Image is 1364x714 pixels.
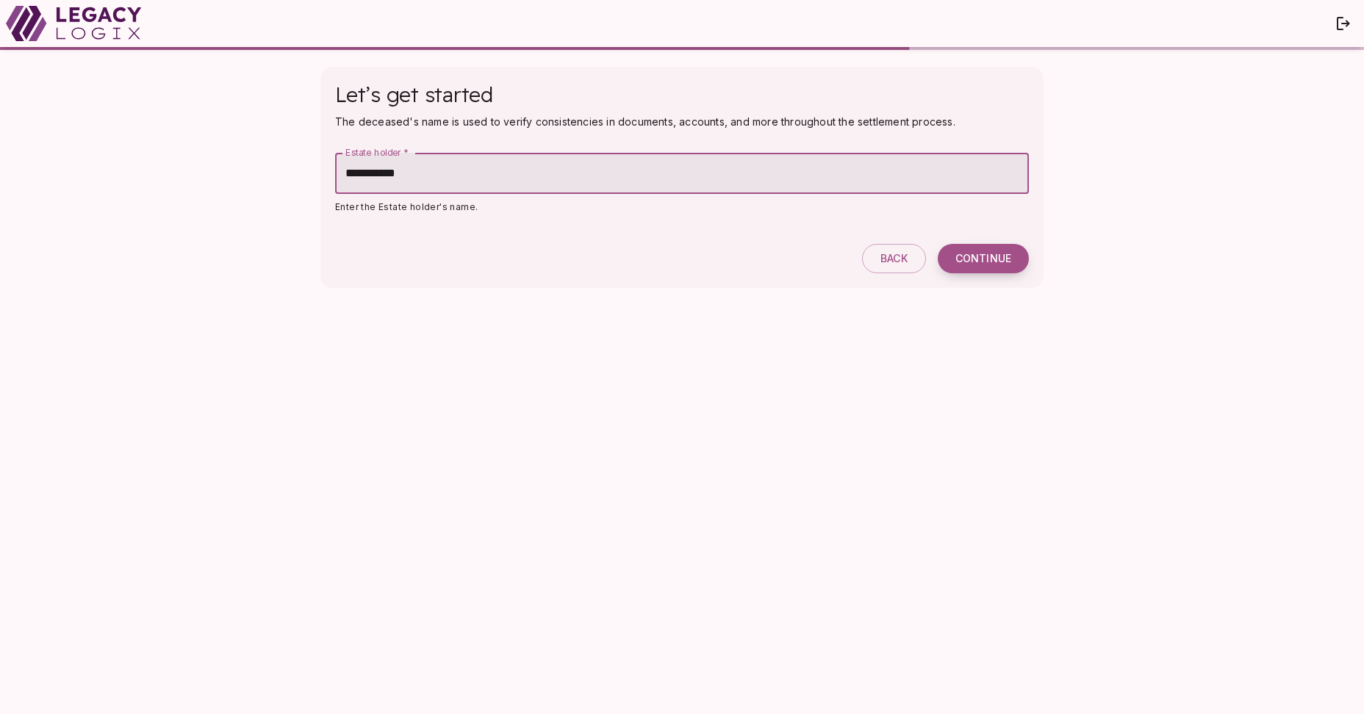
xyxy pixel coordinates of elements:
[880,252,908,265] span: Back
[938,244,1029,273] button: Continue
[335,201,478,212] span: Enter the Estate holder's name.
[335,82,493,107] span: Let’s get started
[335,115,955,128] span: The deceased's name is used to verify consistencies in documents, accounts, and more throughout t...
[955,252,1011,265] span: Continue
[862,244,926,273] button: Back
[345,146,409,159] label: Estate holder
